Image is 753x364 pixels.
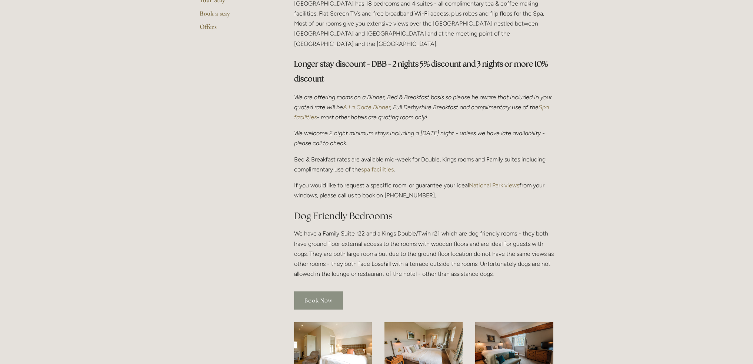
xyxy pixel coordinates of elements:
a: Book a stay [200,9,270,23]
em: - most other hotels are quoting room only! [317,114,427,121]
a: National Park views [469,182,519,189]
a: Offers [200,23,270,36]
strong: Longer stay discount - DBB - 2 nights 5% discount and 3 nights or more 10% discount [294,59,549,84]
em: , Full Derbyshire Breakfast and complimentary use of the [390,104,539,111]
p: If you would like to request a specific room, or guarantee your ideal from your windows, please c... [294,180,554,200]
a: spa facilities [361,166,394,173]
em: We welcome 2 night minimum stays including a [DATE] night - unless we have late availability - pl... [294,130,546,147]
a: A La Carte Dinner [343,104,390,111]
p: We have a Family Suite r22 and a Kings Double/Twin r21 which are dog friendly rooms - they both h... [294,228,554,279]
p: Bed & Breakfast rates are available mid-week for Double, Kings rooms and Family suites including ... [294,154,554,174]
em: We are offering rooms on a Dinner, Bed & Breakfast basis so please be aware that included in your... [294,94,553,111]
h2: Dog Friendly Bedrooms [294,210,554,223]
a: Book Now [294,291,343,310]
